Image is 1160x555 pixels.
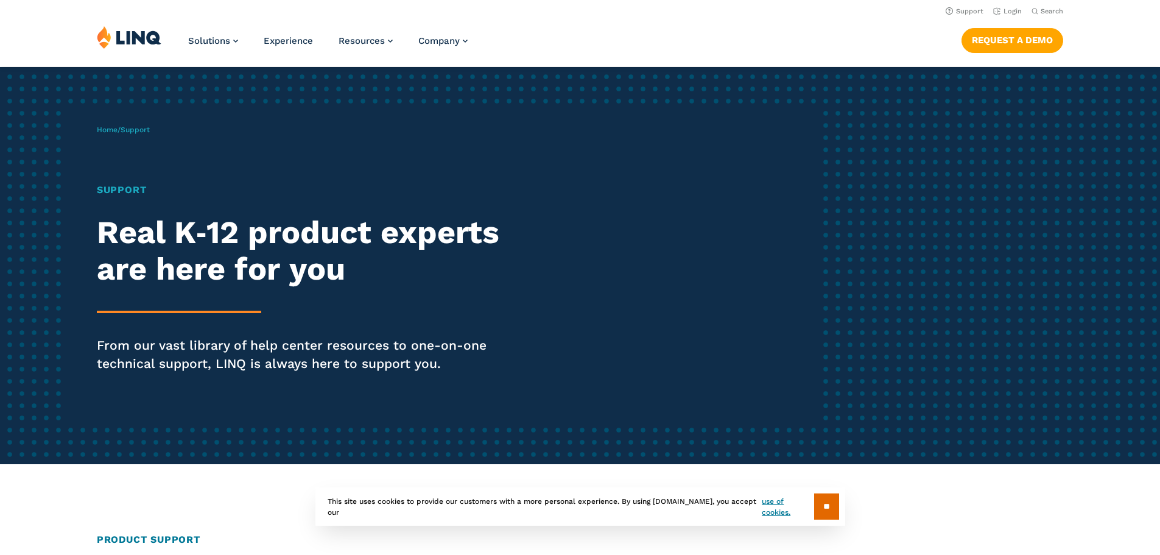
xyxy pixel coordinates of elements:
[97,183,544,197] h1: Support
[97,336,544,373] p: From our vast library of help center resources to one-on-one technical support, LINQ is always he...
[97,214,544,288] h2: Real K‑12 product experts are here for you
[188,26,468,66] nav: Primary Navigation
[961,28,1063,52] a: Request a Demo
[339,35,393,46] a: Resources
[1041,7,1063,15] span: Search
[961,26,1063,52] nav: Button Navigation
[264,35,313,46] a: Experience
[762,496,814,518] a: use of cookies.
[188,35,230,46] span: Solutions
[121,125,150,134] span: Support
[946,7,983,15] a: Support
[97,26,161,49] img: LINQ | K‑12 Software
[188,35,238,46] a: Solutions
[418,35,468,46] a: Company
[418,35,460,46] span: Company
[1032,7,1063,16] button: Open Search Bar
[97,125,118,134] a: Home
[339,35,385,46] span: Resources
[993,7,1022,15] a: Login
[97,125,150,134] span: /
[315,487,845,526] div: This site uses cookies to provide our customers with a more personal experience. By using [DOMAIN...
